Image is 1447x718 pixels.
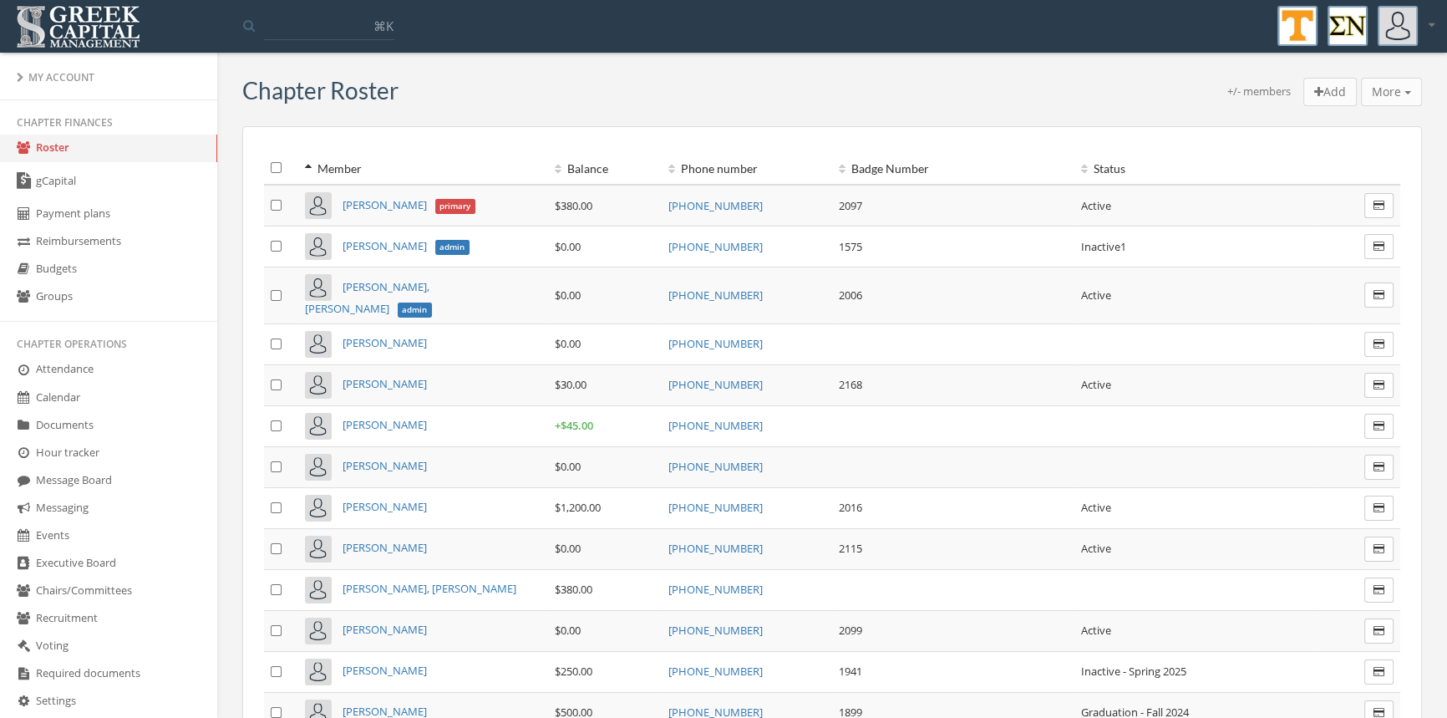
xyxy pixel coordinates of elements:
span: $0.00 [555,623,581,638]
td: Active [1074,610,1317,651]
div: My Account [17,70,201,84]
a: [PHONE_NUMBER] [668,198,763,213]
a: [PHONE_NUMBER] [668,288,763,303]
a: [PERSON_NAME] [343,458,427,473]
a: [PHONE_NUMBER] [668,239,763,254]
span: admin [398,303,433,318]
td: 1941 [832,651,1074,692]
td: Active [1074,487,1317,528]
a: [PERSON_NAME] [343,499,427,514]
a: [PHONE_NUMBER] [668,336,763,351]
td: Active [1074,267,1317,324]
span: + $45.00 [555,418,593,433]
th: Phone number [662,152,832,185]
a: [PHONE_NUMBER] [668,377,763,392]
span: $0.00 [555,239,581,254]
th: Badge Number [832,152,1074,185]
a: [PERSON_NAME] [343,376,427,391]
div: +/- members [1227,84,1291,107]
span: primary [435,199,476,214]
td: 2099 [832,610,1074,651]
span: admin [435,240,470,255]
td: 1575 [832,227,1074,267]
span: $380.00 [555,198,592,213]
td: Inactive1 [1074,227,1317,267]
a: [PHONE_NUMBER] [668,582,763,597]
span: $380.00 [555,582,592,597]
span: ⌘K [373,18,393,34]
th: Status [1074,152,1317,185]
h3: Chapter Roster [242,78,399,104]
a: [PERSON_NAME], [PERSON_NAME]admin [305,279,432,317]
a: [PHONE_NUMBER] [668,541,763,556]
a: [PHONE_NUMBER] [668,418,763,433]
span: $30.00 [555,377,586,392]
span: [PERSON_NAME] [343,197,427,212]
span: $0.00 [555,459,581,474]
span: [PERSON_NAME], [PERSON_NAME] [305,279,429,317]
a: [PERSON_NAME] [343,540,427,555]
td: 2006 [832,267,1074,324]
td: 2168 [832,364,1074,405]
a: [PERSON_NAME] [343,622,427,637]
a: [PERSON_NAME]admin [343,238,470,253]
a: [PHONE_NUMBER] [668,623,763,638]
a: [PERSON_NAME] [343,417,427,432]
a: [PHONE_NUMBER] [668,459,763,474]
th: Balance [548,152,662,185]
th: Member [298,152,548,185]
span: [PERSON_NAME] [343,238,427,253]
td: Active [1074,528,1317,569]
a: [PERSON_NAME] [343,335,427,350]
a: [PERSON_NAME]primary [343,197,475,212]
span: $0.00 [555,288,581,303]
td: 2115 [832,528,1074,569]
a: [PERSON_NAME], [PERSON_NAME] [343,581,516,596]
span: $1,200.00 [555,500,601,515]
a: [PERSON_NAME] [343,663,427,678]
a: [PHONE_NUMBER] [668,664,763,679]
td: 2016 [832,487,1074,528]
span: $0.00 [555,541,581,556]
td: Active [1074,185,1317,227]
td: 2097 [832,185,1074,227]
span: $250.00 [555,664,592,679]
a: [PHONE_NUMBER] [668,500,763,515]
td: Inactive - Spring 2025 [1074,651,1317,692]
span: $0.00 [555,336,581,351]
td: Active [1074,364,1317,405]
